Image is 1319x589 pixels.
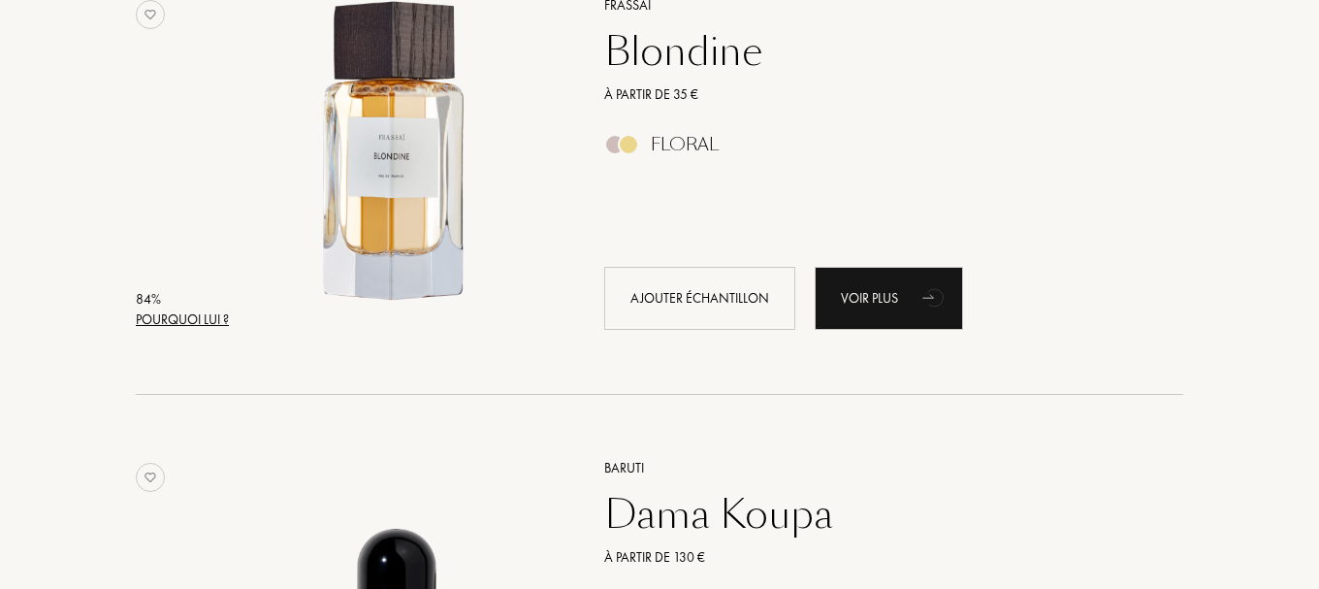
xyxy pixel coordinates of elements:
div: Ajouter échantillon [604,267,795,330]
a: Floral [590,140,1155,160]
a: À partir de 35 € [590,84,1155,105]
a: Blondine [590,28,1155,75]
a: Voir plusanimation [815,267,963,330]
img: no_like_p.png [136,463,165,492]
div: Pourquoi lui ? [136,310,229,330]
div: Voir plus [815,267,963,330]
div: 84 % [136,289,229,310]
div: animation [916,278,954,316]
a: Dama Koupa [590,491,1155,538]
div: Floral [651,134,719,155]
a: Baruti [590,458,1155,478]
a: À partir de 130 € [590,547,1155,568]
